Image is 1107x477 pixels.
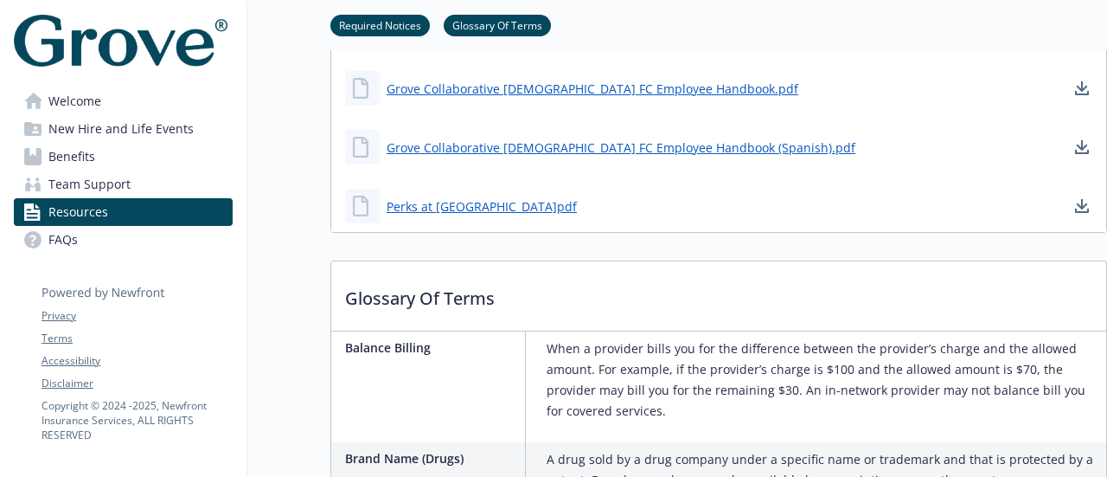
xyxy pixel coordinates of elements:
[387,197,577,216] a: Perks at [GEOGRAPHIC_DATA]pdf
[444,16,551,33] a: Glossary Of Terms
[48,87,101,115] span: Welcome
[48,115,194,143] span: New Hire and Life Events
[42,331,232,346] a: Terms
[14,143,233,171] a: Benefits
[42,398,232,442] p: Copyright © 2024 - 2025 , Newfront Insurance Services, ALL RIGHTS RESERVED
[48,143,95,171] span: Benefits
[1072,196,1092,216] a: download document
[42,353,232,369] a: Accessibility
[345,449,518,467] p: Brand Name (Drugs)
[387,80,798,98] a: Grove Collaborative [DEMOGRAPHIC_DATA] FC Employee Handbook.pdf
[331,261,1106,326] p: Glossary Of Terms
[42,308,232,324] a: Privacy
[345,338,518,357] p: Balance Billing
[48,198,108,226] span: Resources
[1072,78,1092,99] a: download document
[14,198,233,226] a: Resources
[330,16,430,33] a: Required Notices
[42,376,232,391] a: Disclaimer
[14,171,233,198] a: Team Support
[14,115,233,143] a: New Hire and Life Events
[14,226,233,254] a: FAQs
[387,139,855,157] a: Grove Collaborative [DEMOGRAPHIC_DATA] FC Employee Handbook (Spanish).pdf
[48,171,131,198] span: Team Support
[14,87,233,115] a: Welcome
[547,338,1099,422] p: When a provider bills you for the difference between the provider’s charge and the allowed amount...
[48,226,78,254] span: FAQs
[1072,137,1092,158] a: download document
